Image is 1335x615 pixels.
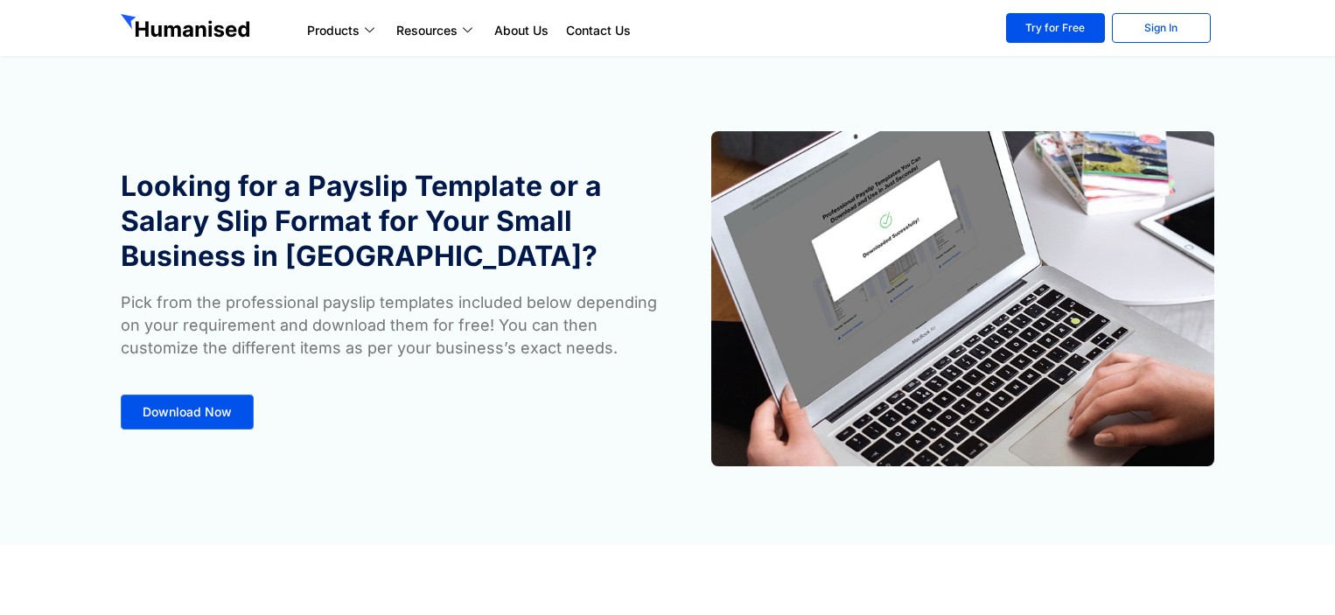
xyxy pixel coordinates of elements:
[121,169,659,274] h1: Looking for a Payslip Template or a Salary Slip Format for Your Small Business in [GEOGRAPHIC_DATA]?
[1112,13,1211,43] a: Sign In
[298,20,388,41] a: Products
[557,20,640,41] a: Contact Us
[486,20,557,41] a: About Us
[121,395,254,430] a: Download Now
[143,406,232,418] span: Download Now
[121,291,659,360] p: Pick from the professional payslip templates included below depending on your requirement and dow...
[388,20,486,41] a: Resources
[1006,13,1105,43] a: Try for Free
[121,14,254,42] img: GetHumanised Logo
